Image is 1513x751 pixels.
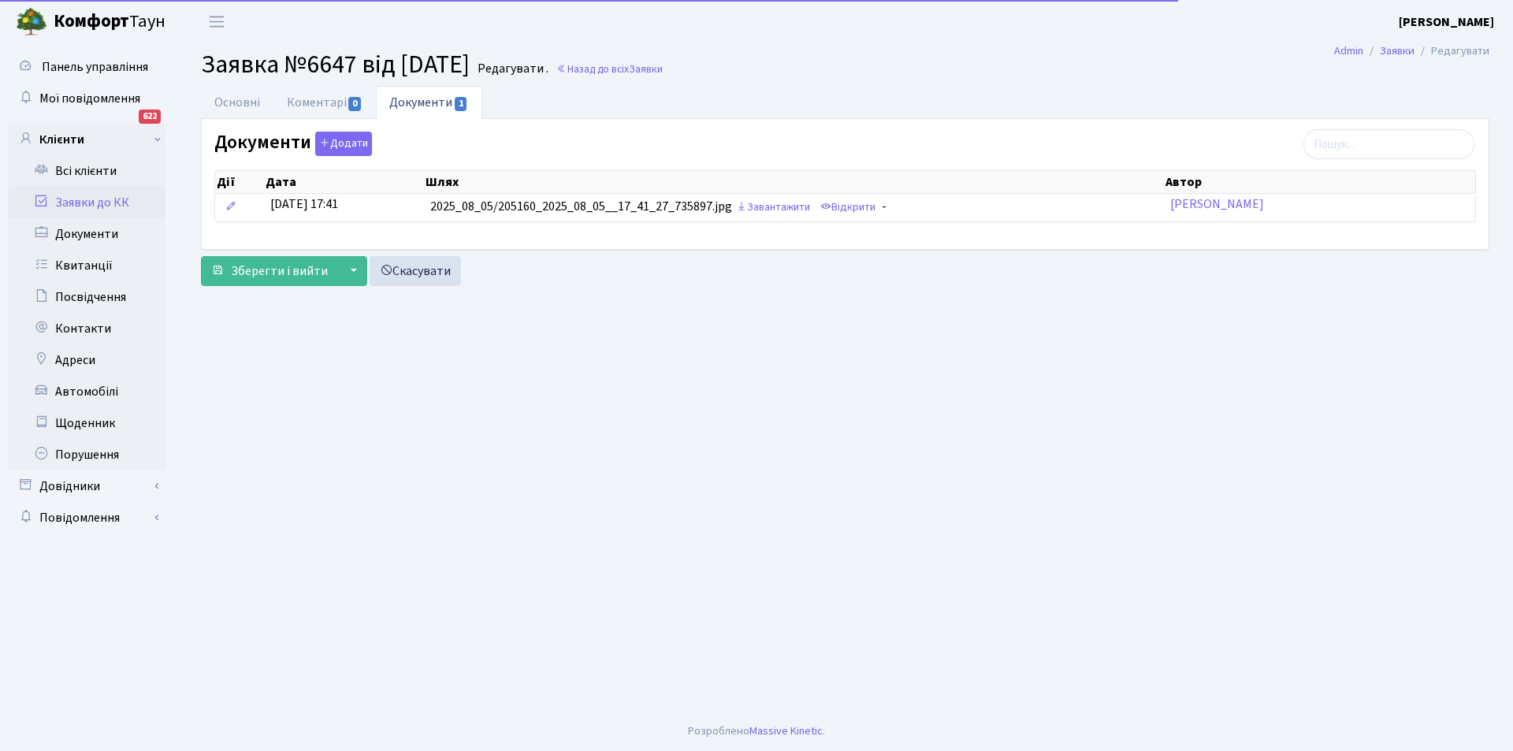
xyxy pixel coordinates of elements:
th: Шлях [424,171,1164,193]
a: Адреси [8,344,165,376]
div: Розроблено . [688,723,825,740]
a: Заявки [1380,43,1414,59]
span: Таун [54,9,165,35]
a: Порушення [8,439,165,470]
a: [PERSON_NAME] [1170,195,1264,213]
th: Дата [264,171,424,193]
a: Документи [376,86,481,119]
a: Посвідчення [8,281,165,313]
a: Квитанції [8,250,165,281]
a: Додати [311,129,372,157]
a: Скасувати [370,256,461,286]
a: Щоденник [8,407,165,439]
small: Редагувати . [474,61,548,76]
a: Заявки до КК [8,187,165,218]
b: [PERSON_NAME] [1399,13,1494,31]
a: Massive Kinetic [749,723,823,739]
th: Дії [215,171,264,193]
span: 1 [455,97,467,111]
div: 622 [139,110,161,124]
a: Всі клієнти [8,155,165,187]
button: Переключити навігацію [197,9,236,35]
a: Контакти [8,313,165,344]
img: logo.png [16,6,47,38]
span: 0 [348,97,361,111]
input: Пошук... [1303,129,1474,159]
b: Комфорт [54,9,129,34]
a: Панель управління [8,51,165,83]
button: Зберегти і вийти [201,256,338,286]
a: Документи [8,218,165,250]
span: Зберегти і вийти [231,262,328,280]
span: Панель управління [42,58,148,76]
span: [DATE] 17:41 [270,195,338,213]
a: Клієнти [8,124,165,155]
a: Мої повідомлення622 [8,83,165,114]
a: Завантажити [732,195,814,220]
a: Автомобілі [8,376,165,407]
a: Назад до всіхЗаявки [556,61,663,76]
a: Відкрити [816,195,879,220]
label: Документи [214,132,372,156]
nav: breadcrumb [1310,35,1513,68]
a: [PERSON_NAME] [1399,13,1494,32]
a: Довідники [8,470,165,502]
span: Заявки [629,61,663,76]
span: Заявка №6647 від [DATE] [201,46,470,83]
button: Документи [315,132,372,156]
li: Редагувати [1414,43,1489,60]
th: Автор [1164,171,1475,193]
a: Повідомлення [8,502,165,534]
a: Коментарі [273,86,376,119]
a: Admin [1334,43,1363,59]
a: Основні [201,86,273,119]
span: - [882,199,887,216]
td: 2025_08_05/205160_2025_08_05__17_41_27_735897.jpg [424,194,1164,221]
span: Мої повідомлення [39,90,140,107]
